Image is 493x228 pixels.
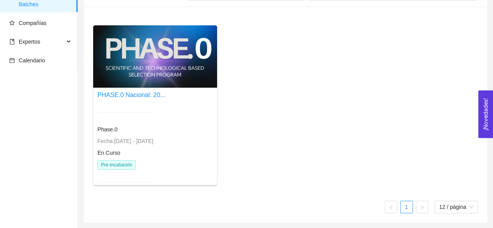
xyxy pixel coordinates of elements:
span: left [389,205,393,210]
div: tamaño de página [435,201,478,213]
span: Fecha: [DATE] - [DATE] [97,138,153,144]
span: Calendario [19,57,45,64]
span: Expertos [19,39,40,45]
button: right [416,201,428,213]
button: left [385,201,397,213]
span: calendar [9,58,15,63]
span: Compañías [19,20,47,26]
span: right [420,205,424,210]
button: Open Feedback Widget [478,90,493,138]
span: En Curso [97,150,120,156]
li: Página siguiente [416,201,428,213]
a: 1 [401,201,412,213]
span: 12 / página [439,201,473,213]
span: book [9,39,15,44]
li: Página anterior [385,201,397,213]
span: Pre-incubación [97,160,136,170]
a: PHASE.0 Nacional: 20... [97,92,165,98]
span: star [9,20,15,26]
span: Phase.0 [97,126,117,133]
